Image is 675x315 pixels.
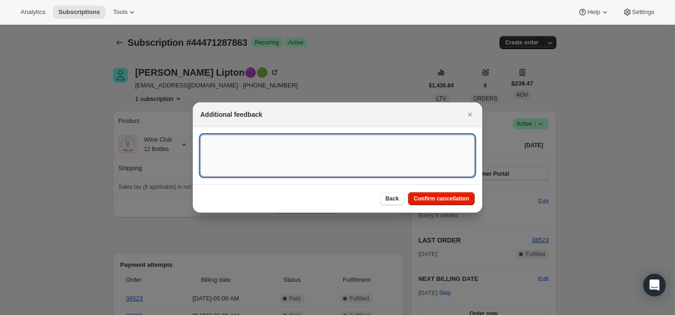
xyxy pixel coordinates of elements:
button: Subscriptions [53,6,105,19]
button: Analytics [15,6,51,19]
button: Close [464,108,477,121]
button: Help [572,6,615,19]
h2: Additional feedback [200,110,262,119]
span: Subscriptions [58,8,100,16]
span: Help [587,8,600,16]
span: Confirm cancellation [414,195,469,202]
div: Open Intercom Messenger [643,274,666,296]
span: Back [386,195,399,202]
button: Tools [107,6,142,19]
span: Analytics [21,8,45,16]
button: Settings [617,6,660,19]
span: Settings [632,8,654,16]
button: Confirm cancellation [408,192,475,205]
button: Back [380,192,405,205]
span: Tools [113,8,127,16]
